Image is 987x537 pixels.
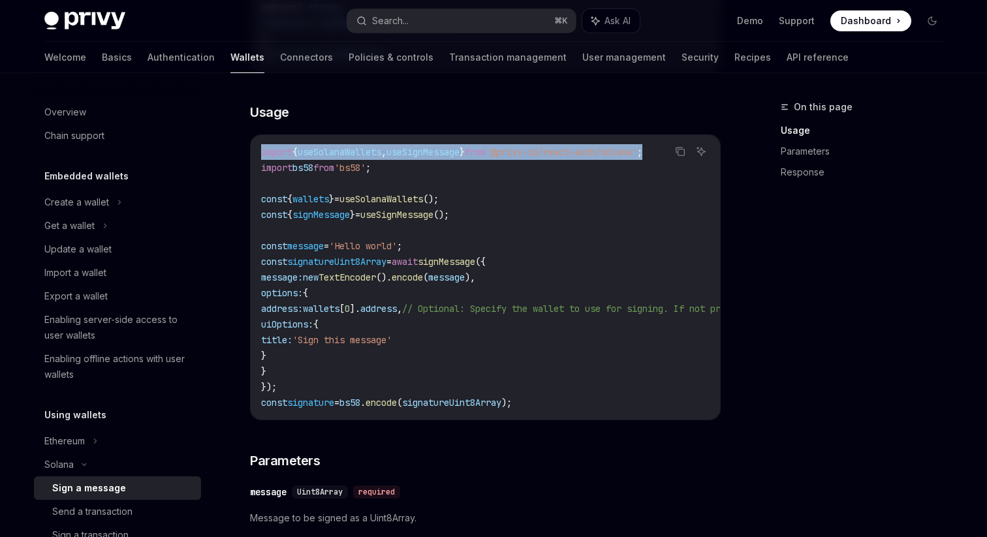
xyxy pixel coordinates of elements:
[781,120,953,141] a: Usage
[360,303,397,315] span: address
[397,303,402,315] span: ,
[381,146,386,158] span: ,
[34,284,201,308] a: Export a wallet
[418,256,475,268] span: signMessage
[501,397,512,408] span: );
[148,42,215,73] a: Authentication
[297,487,343,497] span: Uint8Array
[52,504,133,519] div: Send a transaction
[34,238,201,261] a: Update a wallet
[298,146,381,158] span: useSolanaWallets
[423,193,439,205] span: ();
[350,209,355,221] span: }
[292,209,350,221] span: signMessage
[44,288,108,304] div: Export a wallet
[44,407,106,423] h5: Using wallets
[44,265,106,281] div: Import a wallet
[582,42,666,73] a: User management
[554,16,568,26] span: ⌘ K
[34,308,201,347] a: Enabling server-side access to user wallets
[44,433,85,449] div: Ethereum
[44,168,129,184] h5: Embedded wallets
[366,397,397,408] span: encode
[102,42,132,73] a: Basics
[475,256,486,268] span: ({
[261,381,277,393] span: });
[345,303,350,315] span: 0
[44,128,104,144] div: Chain support
[261,303,303,315] span: address:
[376,271,392,283] span: ().
[339,303,345,315] span: [
[460,146,465,158] span: }
[830,10,911,31] a: Dashboard
[360,209,433,221] span: useSignMessage
[372,13,409,29] div: Search...
[313,318,319,330] span: {
[44,241,112,257] div: Update a wallet
[324,240,329,252] span: =
[347,9,576,33] button: Search...⌘K
[44,12,125,30] img: dark logo
[402,303,919,315] span: // Optional: Specify the wallet to use for signing. If not provided, the first wallet will be used.
[287,256,386,268] span: signatureUint8Array
[230,42,264,73] a: Wallets
[486,146,637,158] span: '@privy-io/react-auth/solana'
[604,14,631,27] span: Ask AI
[449,42,567,73] a: Transaction management
[334,193,339,205] span: =
[250,485,287,499] div: message
[329,240,397,252] span: 'Hello world'
[261,209,287,221] span: const
[261,146,292,158] span: import
[44,42,86,73] a: Welcome
[292,193,329,205] span: wallets
[339,193,423,205] span: useSolanaWallets
[261,162,292,174] span: import
[787,42,849,73] a: API reference
[250,452,320,470] span: Parameters
[34,124,201,147] a: Chain support
[261,318,313,330] span: uiOptions:
[922,10,943,31] button: Toggle dark mode
[360,397,366,408] span: .
[637,146,642,158] span: ;
[339,397,360,408] span: bs58
[781,141,953,162] a: Parameters
[303,303,339,315] span: wallets
[261,397,287,408] span: const
[292,334,392,346] span: 'Sign this message'
[261,240,287,252] span: const
[366,162,371,174] span: ;
[34,476,201,500] a: Sign a message
[355,209,360,221] span: =
[465,271,475,283] span: ),
[386,146,460,158] span: useSignMessage
[582,9,640,33] button: Ask AI
[334,162,366,174] span: 'bs58'
[353,485,400,499] div: required
[319,271,376,283] span: TextEncoder
[287,209,292,221] span: {
[261,334,292,346] span: title:
[397,397,402,408] span: (
[779,14,815,27] a: Support
[280,42,333,73] a: Connectors
[287,240,324,252] span: message
[44,218,95,234] div: Get a wallet
[313,162,334,174] span: from
[303,271,319,283] span: new
[392,256,418,268] span: await
[350,303,360,315] span: ].
[44,104,86,120] div: Overview
[841,14,891,27] span: Dashboard
[292,162,313,174] span: bs58
[34,261,201,284] a: Import a wallet
[34,100,201,124] a: Overview
[303,287,308,299] span: {
[261,193,287,205] span: const
[681,42,719,73] a: Security
[44,351,193,382] div: Enabling offline actions with user wallets
[261,287,303,299] span: options:
[672,143,689,160] button: Copy the contents from the code block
